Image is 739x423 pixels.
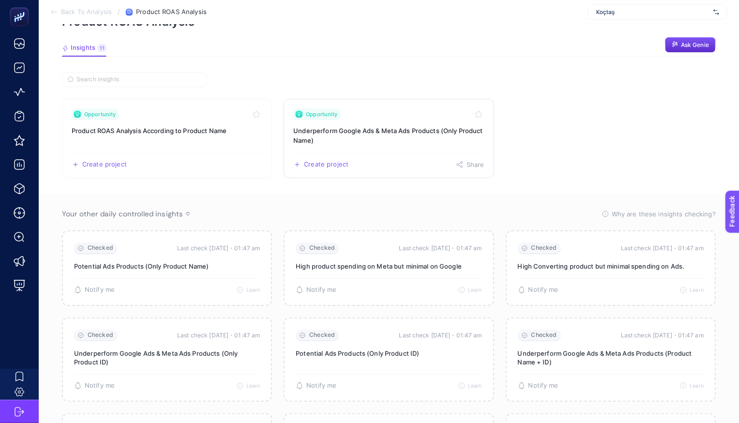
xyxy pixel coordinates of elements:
button: Create a new project based on this insight [72,161,127,168]
span: Notify me [306,382,336,390]
span: Checked [309,332,335,339]
button: Notify me [74,382,115,390]
span: Checked [88,244,113,252]
span: Checked [531,244,557,252]
span: Your other daily controlled insights [62,209,183,219]
time: Last check [DATE]・01:47 am [621,243,704,253]
span: Insights [71,44,95,52]
span: Learn [246,382,260,389]
button: Notify me [296,286,336,294]
span: Feedback [6,3,37,11]
time: Last check [DATE]・01:47 am [621,331,704,340]
button: Ask Genie [665,37,716,53]
span: Create project [304,161,348,168]
span: Back To Analysis [61,8,112,16]
span: Notify me [528,286,558,294]
span: Product ROAS Analysis [136,8,207,16]
a: View insight titled [62,99,272,178]
input: Search [76,76,201,83]
button: Share this insight [456,161,484,168]
section: Insight Packages [62,99,716,178]
button: Learn [458,287,482,293]
span: Checked [309,244,335,252]
span: Learn [246,287,260,293]
span: Ask Genie [681,41,709,49]
span: Learn [468,287,482,293]
span: Opportunity [84,110,116,118]
span: Opportunity [306,110,337,118]
span: Notify me [85,286,115,294]
a: View insight titled [284,99,494,178]
button: Toggle favorite [251,108,262,120]
button: Learn [680,382,704,389]
img: svg%3e [713,7,719,17]
h3: Insight title [72,126,262,136]
button: Learn [458,382,482,389]
time: Last check [DATE]・01:47 am [177,331,260,340]
button: Notify me [74,286,115,294]
span: Notify me [306,286,336,294]
p: High product spending on Meta but minimal on Google [296,262,482,271]
button: Learn [680,287,704,293]
span: Notify me [528,382,558,390]
span: Notify me [85,382,115,390]
h3: Insight title [293,126,484,145]
button: Notify me [296,382,336,390]
span: Learn [690,287,704,293]
button: Learn [237,382,260,389]
button: Notify me [518,286,558,294]
p: High Converting product but minimal spending on Ads. [518,262,704,271]
div: 11 [97,44,106,52]
button: Learn [237,287,260,293]
span: Learn [690,382,704,389]
p: Underperform Google Ads & Meta Ads Products (Product Name + ID) [518,349,704,366]
span: Checked [88,332,113,339]
span: Koçtaş [596,8,709,16]
p: Underperform Google Ads & Meta Ads Products (Only Product ID) [74,349,260,366]
p: Potential Ads Products (Only Product ID) [296,349,482,358]
time: Last check [DATE]・01:47 am [399,331,482,340]
span: Learn [468,382,482,389]
span: Checked [531,332,557,339]
button: Notify me [518,382,558,390]
button: Toggle favorite [473,108,484,120]
time: Last check [DATE]・01:47 am [399,243,482,253]
time: Last check [DATE]・01:47 am [177,243,260,253]
button: Create a new project based on this insight [293,161,348,168]
span: Share [467,161,484,168]
span: / [118,8,120,15]
span: Why are these insights checking? [612,209,716,219]
span: Create project [82,161,127,168]
p: Potential Ads Products (Only Product Name) [74,262,260,271]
